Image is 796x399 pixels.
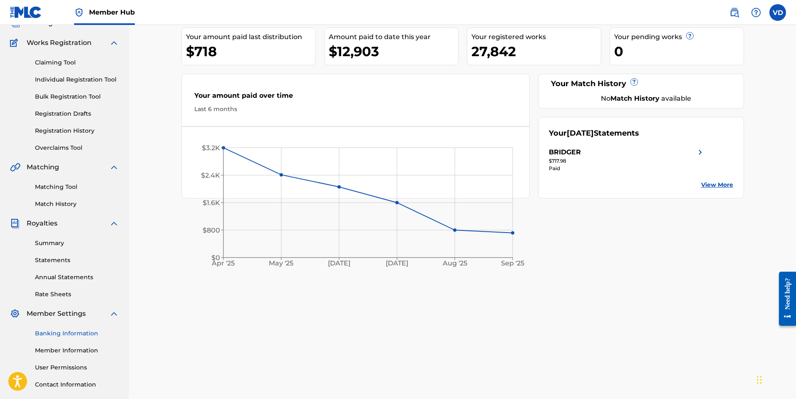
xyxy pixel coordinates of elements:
a: CatalogCatalog [10,18,53,28]
div: Help [748,4,764,21]
tspan: $0 [211,254,220,262]
a: Annual Statements [35,273,119,282]
a: BRIDGERright chevron icon$717.98Paid [549,147,705,172]
strong: Match History [610,94,660,102]
div: BRIDGER [549,147,581,157]
a: User Permissions [35,363,119,372]
img: search [729,7,739,17]
div: Your Statements [549,128,639,139]
iframe: Resource Center [773,265,796,332]
img: help [751,7,761,17]
tspan: $3.2K [202,144,220,152]
tspan: $1.6K [203,199,220,207]
div: Amount paid to date this year [329,32,458,42]
a: Match History [35,200,119,208]
span: Works Registration [27,38,92,48]
a: Overclaims Tool [35,144,119,152]
a: Rate Sheets [35,290,119,299]
tspan: [DATE] [328,260,350,268]
div: Your registered works [471,32,601,42]
img: Royalties [10,218,20,228]
a: Claiming Tool [35,58,119,67]
tspan: [DATE] [386,260,408,268]
a: Registration Drafts [35,109,119,118]
a: Matching Tool [35,183,119,191]
img: right chevron icon [695,147,705,157]
div: $12,903 [329,42,458,61]
tspan: $800 [203,226,220,234]
tspan: Sep '25 [501,260,524,268]
img: Matching [10,162,20,172]
span: Royalties [27,218,57,228]
img: MLC Logo [10,6,42,18]
iframe: Chat Widget [754,359,796,399]
span: ? [631,79,637,85]
div: Your pending works [614,32,744,42]
a: Statements [35,256,119,265]
div: User Menu [769,4,786,21]
tspan: Aug '25 [442,260,467,268]
img: Member Settings [10,309,20,319]
div: Your amount paid last distribution [186,32,315,42]
span: ? [687,32,693,39]
span: Member Hub [89,7,135,17]
div: No available [559,94,733,104]
a: Individual Registration Tool [35,75,119,84]
a: Summary [35,239,119,248]
span: Matching [27,162,59,172]
div: Drag [757,367,762,392]
a: Registration History [35,126,119,135]
div: Your Match History [549,78,733,89]
div: Paid [549,165,705,172]
a: Contact Information [35,380,119,389]
div: 27,842 [471,42,601,61]
img: expand [109,218,119,228]
tspan: $2.4K [201,171,220,179]
img: expand [109,162,119,172]
img: expand [109,38,119,48]
div: Your amount paid over time [194,91,517,105]
img: Works Registration [10,38,21,48]
tspan: May '25 [269,260,293,268]
a: Public Search [726,4,743,21]
tspan: Apr '25 [211,260,235,268]
span: [DATE] [567,129,594,138]
span: Member Settings [27,309,86,319]
div: $718 [186,42,315,61]
img: Top Rightsholder [74,7,84,17]
div: $717.98 [549,157,705,165]
a: Member Information [35,346,119,355]
a: Bulk Registration Tool [35,92,119,101]
a: Banking Information [35,329,119,338]
img: expand [109,309,119,319]
div: 0 [614,42,744,61]
div: Last 6 months [194,105,517,114]
a: View More [701,181,733,189]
